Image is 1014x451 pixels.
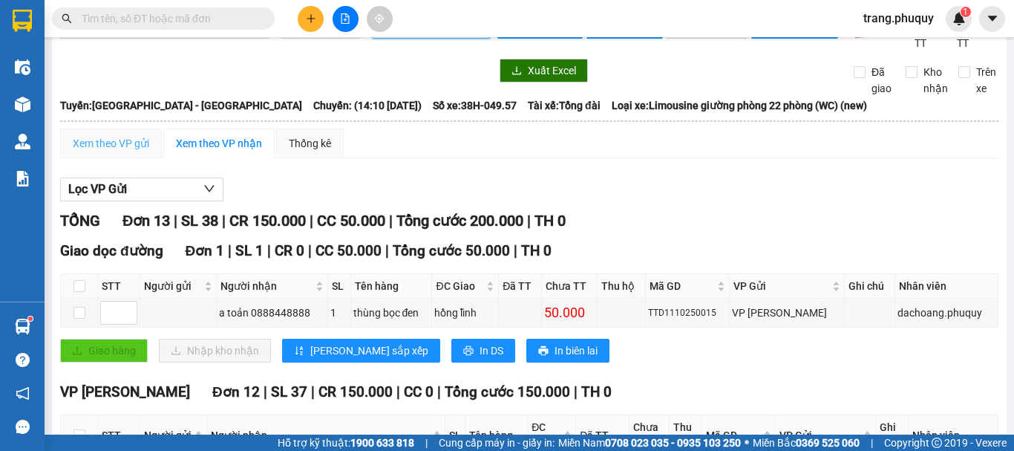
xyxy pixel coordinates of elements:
span: Người gửi [144,427,192,444]
div: Xem theo VP nhận [176,135,262,152]
span: Tổng cước 50.000 [393,242,510,259]
span: CR 150.000 [229,212,306,230]
div: Thống kê [289,135,331,152]
div: thùng bọc đen [353,305,430,321]
button: Lọc VP Gửi [60,178,223,201]
img: warehouse-icon [15,97,30,112]
span: VP Gửi [733,278,829,294]
span: | [174,212,177,230]
td: VP Ngọc Hồi [730,299,845,328]
img: icon-new-feature [952,12,966,25]
span: Miền Nam [558,435,741,451]
span: Tổng cước 200.000 [396,212,523,230]
img: warehouse-icon [15,134,30,149]
span: plus [306,13,316,24]
strong: 0369 525 060 [796,437,860,449]
span: Trên xe [970,64,1002,97]
span: In DS [480,343,503,359]
span: trang.phuquy [851,9,946,27]
span: download [511,65,522,77]
button: printerIn DS [451,339,515,363]
span: caret-down [986,12,999,25]
div: hồng lĩnh [434,305,496,321]
span: CR 150.000 [318,383,393,400]
span: Hỗ trợ kỹ thuật: [278,435,414,451]
span: CR 0 [275,242,304,259]
span: CC 50.000 [317,212,385,230]
span: search [62,13,72,24]
span: TH 0 [521,242,552,259]
strong: 0708 023 035 - 0935 103 250 [605,437,741,449]
b: Tuyến: [GEOGRAPHIC_DATA] - [GEOGRAPHIC_DATA] [60,100,302,111]
span: | [425,435,428,451]
span: In biên lai [555,343,598,359]
span: Người nhận [220,278,312,294]
span: Đã giao [866,64,897,97]
span: Đơn 12 [212,383,260,400]
div: dachoang.phuquy [897,305,995,321]
span: Miền Bắc [753,435,860,451]
span: Mã GD [706,427,760,444]
div: a toản 0888448888 [219,305,324,321]
span: Kho nhận [917,64,954,97]
span: | [574,383,578,400]
th: Đã TT [499,274,542,299]
button: sort-ascending[PERSON_NAME] sắp xếp [282,339,440,363]
img: logo-vxr [13,10,32,32]
span: | [389,212,393,230]
div: Xem theo VP gửi [73,135,149,152]
span: | [385,242,389,259]
span: | [396,383,400,400]
button: caret-down [979,6,1005,32]
strong: 1900 633 818 [350,437,414,449]
span: Tài xế: Tổng đài [528,97,601,114]
span: Mã GD [650,278,715,294]
span: aim [374,13,385,24]
span: | [310,212,313,230]
span: question-circle [16,353,30,367]
span: Đơn 13 [122,212,170,230]
button: downloadXuất Excel [500,59,588,82]
span: printer [538,345,549,357]
th: Thu hộ [598,274,645,299]
span: | [264,383,267,400]
span: Xuất Excel [528,62,576,79]
span: down [203,183,215,195]
span: SL 38 [181,212,218,230]
button: file-add [333,6,359,32]
span: | [222,212,226,230]
span: TH 0 [581,383,612,400]
span: Người gửi [144,278,201,294]
input: Tìm tên, số ĐT hoặc mã đơn [82,10,257,27]
span: | [514,242,517,259]
span: Chuyến: (14:10 [DATE]) [313,97,422,114]
th: Ghi chú [845,274,895,299]
span: | [267,242,271,259]
span: file-add [340,13,350,24]
th: STT [98,274,140,299]
button: plus [298,6,324,32]
th: Chưa TT [542,274,598,299]
span: VP [PERSON_NAME] [60,383,190,400]
span: CC 0 [404,383,434,400]
span: | [437,383,441,400]
sup: 1 [28,317,33,321]
span: TH 0 [534,212,566,230]
span: CC 50.000 [315,242,382,259]
span: SL 37 [271,383,307,400]
span: ĐC Giao [436,278,483,294]
span: | [871,435,873,451]
span: | [228,242,232,259]
span: SL 1 [235,242,264,259]
sup: 1 [961,7,971,17]
div: 50.000 [544,302,595,323]
img: warehouse-icon [15,59,30,75]
span: Người nhận [211,427,430,444]
img: solution-icon [15,171,30,186]
span: | [527,212,531,230]
span: Giao dọc đường [60,242,163,259]
button: printerIn biên lai [526,339,609,363]
span: VP Gửi [779,427,860,444]
span: Đơn 1 [186,242,225,259]
span: Cung cấp máy in - giấy in: [439,435,555,451]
